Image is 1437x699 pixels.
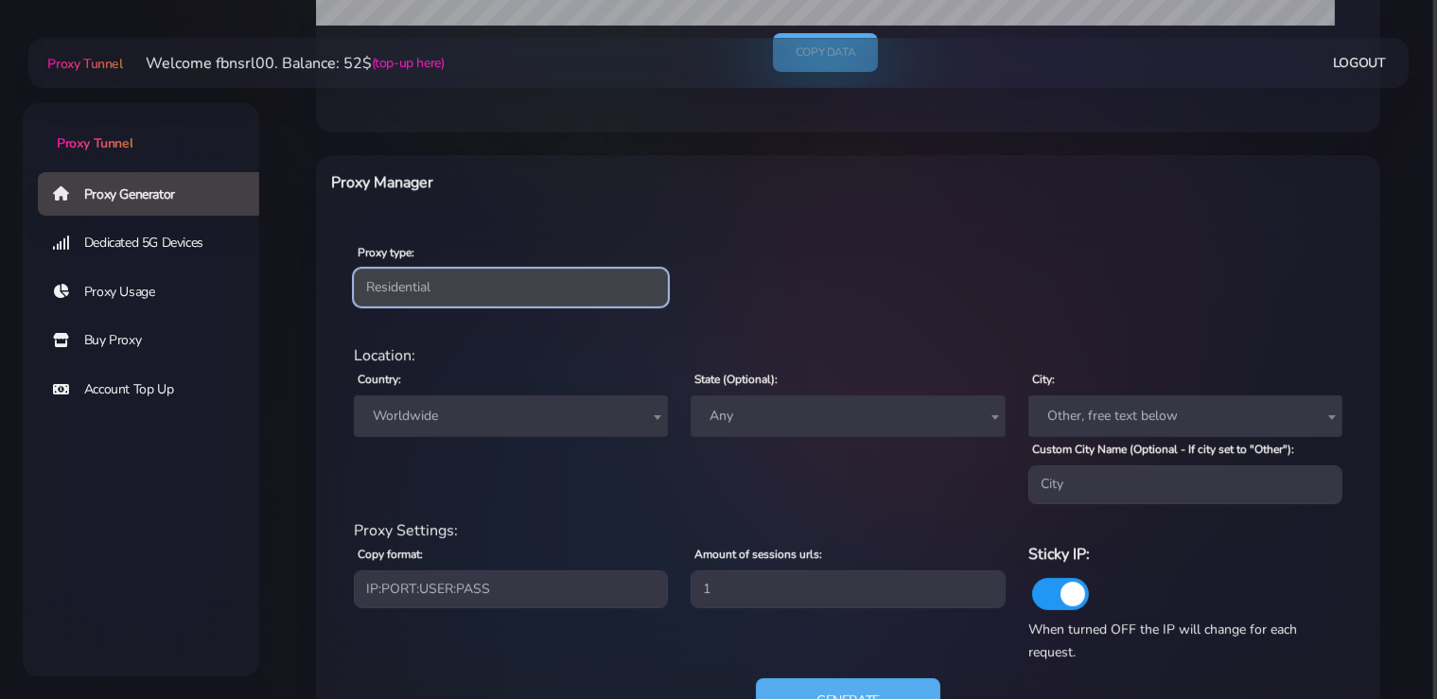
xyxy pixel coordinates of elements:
[123,52,445,75] li: Welcome fbnsrl00. Balance: 52$
[1028,620,1297,661] span: When turned OFF the IP will change for each request.
[44,48,122,79] a: Proxy Tunnel
[1032,371,1055,388] label: City:
[702,403,993,429] span: Any
[38,368,274,411] a: Account Top Up
[691,395,1005,437] span: Any
[1158,390,1413,675] iframe: Webchat Widget
[57,134,132,152] span: Proxy Tunnel
[342,344,1354,367] div: Location:
[38,271,274,314] a: Proxy Usage
[773,33,878,72] a: Copy data
[694,546,822,563] label: Amount of sessions urls:
[1333,45,1386,80] a: Logout
[358,244,414,261] label: Proxy type:
[38,319,274,362] a: Buy Proxy
[1028,542,1342,567] h6: Sticky IP:
[1032,441,1294,458] label: Custom City Name (Optional - If city set to "Other"):
[1040,403,1331,429] span: Other, free text below
[38,221,274,265] a: Dedicated 5G Devices
[358,546,423,563] label: Copy format:
[354,395,668,437] span: Worldwide
[331,170,925,195] h6: Proxy Manager
[372,53,445,73] a: (top-up here)
[38,172,274,216] a: Proxy Generator
[1028,395,1342,437] span: Other, free text below
[358,371,401,388] label: Country:
[365,403,657,429] span: Worldwide
[47,55,122,73] span: Proxy Tunnel
[23,103,259,153] a: Proxy Tunnel
[694,371,778,388] label: State (Optional):
[342,519,1354,542] div: Proxy Settings:
[1028,465,1342,503] input: City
